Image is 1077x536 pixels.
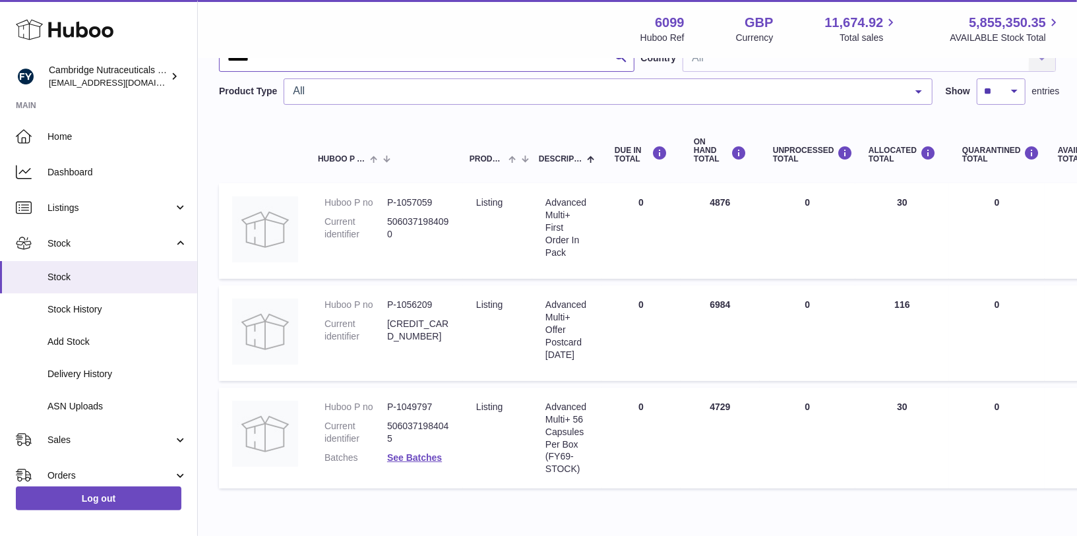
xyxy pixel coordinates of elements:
[387,420,450,445] dd: 5060371984045
[47,434,173,446] span: Sales
[324,196,387,209] dt: Huboo P no
[601,183,681,279] td: 0
[855,285,949,381] td: 116
[49,64,168,89] div: Cambridge Nutraceuticals Ltd
[47,166,187,179] span: Dashboard
[324,299,387,311] dt: Huboo P no
[840,32,898,44] span: Total sales
[760,285,855,381] td: 0
[869,146,936,164] div: ALLOCATED Total
[318,155,367,164] span: Huboo P no
[47,237,173,250] span: Stock
[47,469,173,482] span: Orders
[995,402,1000,412] span: 0
[745,14,773,32] strong: GBP
[736,32,774,44] div: Currency
[694,138,747,164] div: ON HAND Total
[232,401,298,467] img: product image
[855,388,949,489] td: 30
[387,318,450,343] dd: [CREDIT_CARD_NUMBER]
[681,285,760,381] td: 6984
[545,196,588,258] div: Advanced Multi+ First Order In Pack
[760,388,855,489] td: 0
[232,196,298,262] img: product image
[681,388,760,489] td: 4729
[476,197,503,208] span: listing
[476,402,503,412] span: listing
[47,368,187,380] span: Delivery History
[387,216,450,241] dd: 5060371984090
[545,401,588,475] div: Advanced Multi+ 56 Capsules Per Box (FY69-STOCK)
[539,155,584,164] span: Description
[969,14,1046,32] span: 5,855,350.35
[324,401,387,413] dt: Huboo P no
[655,14,685,32] strong: 6099
[995,299,1000,310] span: 0
[601,285,681,381] td: 0
[47,202,173,214] span: Listings
[324,452,387,464] dt: Batches
[824,14,883,32] span: 11,674.92
[615,146,667,164] div: DUE IN TOTAL
[47,303,187,316] span: Stock History
[219,85,277,98] label: Product Type
[324,216,387,241] dt: Current identifier
[601,388,681,489] td: 0
[470,155,505,164] span: Product Type
[47,131,187,143] span: Home
[681,183,760,279] td: 4876
[47,271,187,283] span: Stock
[387,452,442,463] a: See Batches
[641,52,677,65] label: Country
[290,84,905,98] span: All
[387,401,450,413] dd: P-1049797
[16,487,181,510] a: Log out
[962,146,1031,164] div: QUARANTINED Total
[995,197,1000,208] span: 0
[324,420,387,445] dt: Current identifier
[824,14,898,44] a: 11,674.92 Total sales
[49,77,194,88] span: [EMAIL_ADDRESS][DOMAIN_NAME]
[1032,85,1060,98] span: entries
[324,318,387,343] dt: Current identifier
[476,299,503,310] span: listing
[950,14,1061,44] a: 5,855,350.35 AVAILABLE Stock Total
[950,32,1061,44] span: AVAILABLE Stock Total
[773,146,842,164] div: UNPROCESSED Total
[232,299,298,365] img: product image
[47,336,187,348] span: Add Stock
[760,183,855,279] td: 0
[545,299,588,361] div: Advanced Multi+ Offer Postcard [DATE]
[387,196,450,209] dd: P-1057059
[387,299,450,311] dd: P-1056209
[16,67,36,86] img: huboo@camnutra.com
[47,400,187,413] span: ASN Uploads
[640,32,685,44] div: Huboo Ref
[946,85,970,98] label: Show
[855,183,949,279] td: 30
